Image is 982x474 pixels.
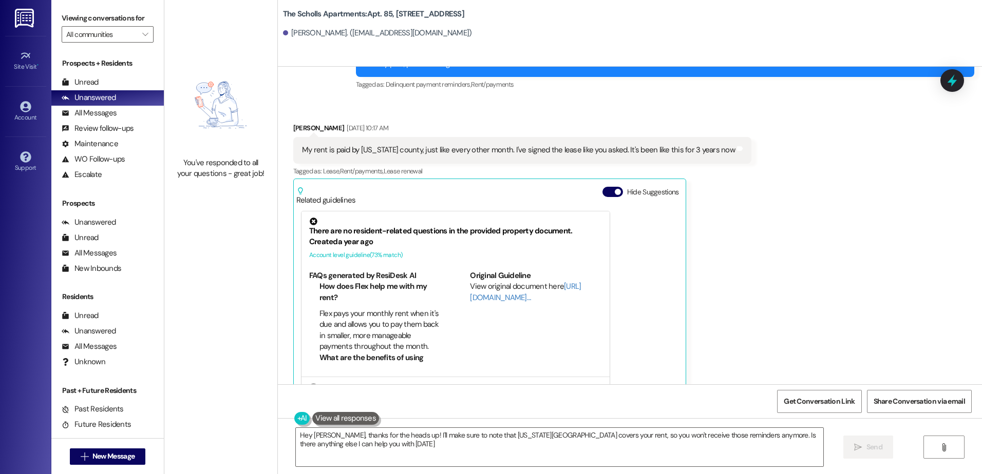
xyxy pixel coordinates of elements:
[309,383,602,458] div: Based on the property document provided, the resident-related questions are as follows: 1. How ca...
[37,62,39,69] span: •
[92,451,135,462] span: New Message
[470,270,531,281] b: Original Guideline
[62,10,154,26] label: Viewing conversations for
[356,77,974,92] div: Tagged as:
[309,250,602,261] div: Account level guideline ( 73 % match)
[471,80,514,89] span: Rent/payments
[81,452,88,461] i: 
[66,26,137,43] input: All communities
[302,145,735,155] div: My rent is paid by [US_STATE] county, just like every other month. I've signed the lease like you...
[15,9,36,28] img: ResiDesk Logo
[296,187,356,206] div: Related guidelines
[62,154,125,165] div: WO Follow-ups
[784,396,855,407] span: Get Conversation Link
[5,47,46,75] a: Site Visit •
[176,157,266,180] div: You've responded to all your questions - great job!
[293,123,751,137] div: [PERSON_NAME]
[51,198,164,209] div: Prospects
[323,167,340,175] span: Lease ,
[340,167,384,175] span: Rent/payments ,
[867,390,972,413] button: Share Conversation via email
[62,139,118,149] div: Maintenance
[62,404,124,414] div: Past Residents
[62,169,102,180] div: Escalate
[62,92,116,103] div: Unanswered
[62,419,131,430] div: Future Residents
[866,442,882,452] span: Send
[176,57,266,152] img: empty-state
[843,436,893,459] button: Send
[319,352,441,374] li: What are the benefits of using Flex?
[62,108,117,118] div: All Messages
[62,263,121,274] div: New Inbounds
[62,310,99,321] div: Unread
[777,390,861,413] button: Get Conversation Link
[296,428,823,466] textarea: Hey [PERSON_NAME], thanks for the heads up! I'll make sure to note that [US_STATE][GEOGRAPHIC_DAT...
[854,443,862,451] i: 
[283,9,464,19] b: The Scholls Apartments: Apt. 85, [STREET_ADDRESS]
[62,326,116,337] div: Unanswered
[309,236,602,247] div: Created a year ago
[470,281,602,303] div: View original document here
[940,443,948,451] i: 
[62,341,117,352] div: All Messages
[874,396,965,407] span: Share Conversation via email
[5,98,46,126] a: Account
[70,448,146,465] button: New Message
[319,281,441,303] li: How does Flex help me with my rent?
[62,123,134,134] div: Review follow-ups
[62,217,116,228] div: Unanswered
[293,164,751,179] div: Tagged as:
[142,30,148,38] i: 
[384,167,423,175] span: Lease renewal
[319,308,441,352] li: Flex pays your monthly rent when it's due and allows you to pay them back in smaller, more manage...
[62,77,99,88] div: Unread
[51,58,164,69] div: Prospects + Residents
[309,218,602,236] div: There are no resident-related questions in the provided property document.
[309,270,416,281] b: FAQs generated by ResiDesk AI
[62,248,117,259] div: All Messages
[51,385,164,396] div: Past + Future Residents
[62,357,105,367] div: Unknown
[627,187,679,197] label: Hide Suggestions
[283,28,472,38] div: [PERSON_NAME]. ([EMAIL_ADDRESS][DOMAIN_NAME])
[5,148,46,176] a: Support
[386,80,471,89] span: Delinquent payment reminders ,
[470,281,581,302] a: [URL][DOMAIN_NAME]…
[344,123,388,133] div: [DATE] 10:17 AM
[51,291,164,302] div: Residents
[62,232,99,243] div: Unread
